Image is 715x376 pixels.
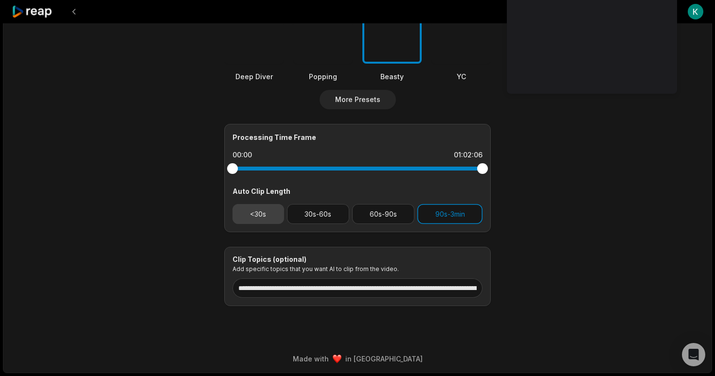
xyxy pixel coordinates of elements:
[362,71,422,82] div: Beasty
[232,186,483,196] div: Auto Clip Length
[352,204,415,224] button: 60s-90s
[431,71,491,82] div: YC
[293,71,353,82] div: Popping
[232,204,284,224] button: <30s
[232,265,483,273] p: Add specific topics that you want AI to clip from the video.
[287,204,349,224] button: 30s-60s
[682,343,705,366] div: Open Intercom Messenger
[224,71,284,82] div: Deep Diver
[417,204,483,224] button: 90s-3min
[454,150,483,160] div: 01:02:06
[320,90,396,109] button: More Presets
[232,150,252,160] div: 00:00
[232,255,483,264] div: Clip Topics (optional)
[333,355,341,363] img: heart emoji
[12,354,703,364] div: Made with in [GEOGRAPHIC_DATA]
[232,132,483,142] div: Processing Time Frame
